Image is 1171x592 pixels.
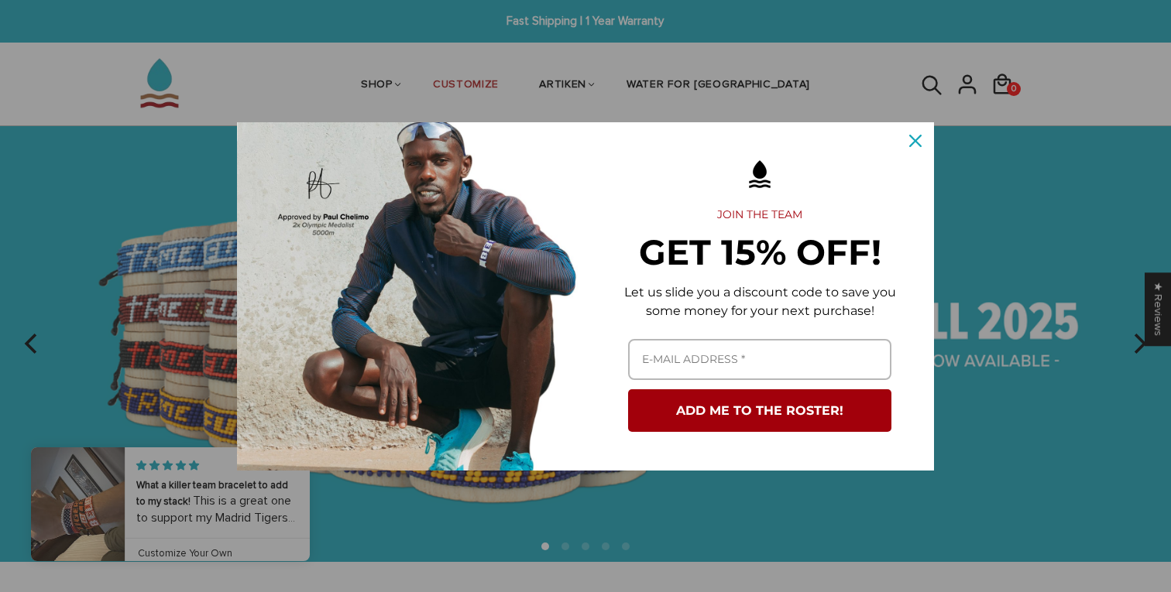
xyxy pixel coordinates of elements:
button: Close [897,122,934,159]
button: ADD ME TO THE ROSTER! [628,389,891,432]
h2: JOIN THE TEAM [610,208,909,222]
strong: GET 15% OFF! [639,231,881,273]
p: Let us slide you a discount code to save you some money for your next purchase! [610,283,909,320]
input: Email field [628,339,891,380]
svg: close icon [909,135,922,147]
